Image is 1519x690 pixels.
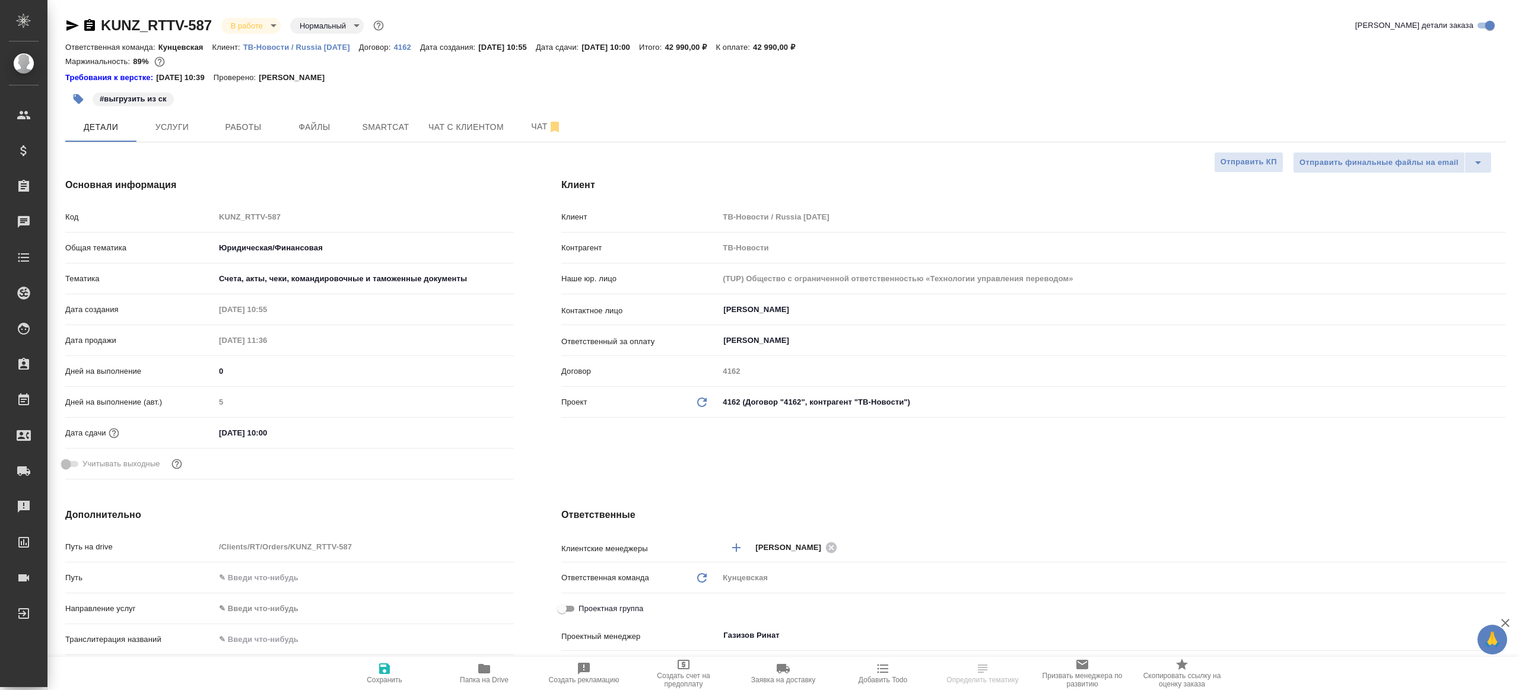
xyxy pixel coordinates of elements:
p: Дата сдачи: [536,43,581,52]
p: Транслитерация названий [65,634,215,646]
button: Создать рекламацию [534,657,634,690]
a: ТВ-Новости / Russia [DATE] [243,42,359,52]
a: Требования к верстке: [65,72,156,84]
input: ✎ Введи что-нибудь [215,363,514,380]
div: Юридическая/Финансовая [215,238,514,258]
p: Дней на выполнение [65,365,215,377]
p: Дата продажи [65,335,215,346]
button: Open [1499,309,1502,311]
input: Пустое поле [215,208,514,225]
p: [DATE] 10:55 [478,43,536,52]
span: Папка на Drive [460,676,509,684]
span: Проектная группа [579,603,643,615]
span: Сохранить [367,676,402,684]
span: Чат [518,119,575,134]
p: Клиент: [212,43,243,52]
button: Отправить КП [1214,152,1283,173]
p: Дата создания: [420,43,478,52]
input: Пустое поле [215,393,514,411]
p: Дата сдачи [65,427,106,439]
p: Дата создания [65,304,215,316]
span: Чат с клиентом [428,120,504,135]
p: Итого: [639,43,665,52]
span: Заявка на доставку [751,676,815,684]
p: Проверено: [214,72,259,84]
input: Пустое поле [719,363,1506,380]
span: Smartcat [357,120,414,135]
span: Работы [215,120,272,135]
button: В работе [227,21,266,31]
span: выгрузить из ск [91,93,175,103]
a: 4162 [393,42,420,52]
div: Счета, акты, чеки, командировочные и таможенные документы [215,269,514,289]
span: Отправить финальные файлы на email [1299,156,1458,170]
h4: Дополнительно [65,508,514,522]
span: Добавить Todo [859,676,907,684]
span: 🙏 [1482,627,1502,652]
input: Пустое поле [719,270,1506,287]
p: К оплате: [716,43,753,52]
p: Договор [561,365,719,377]
div: В работе [221,18,281,34]
p: Тематика [65,273,215,285]
p: 42 990,00 ₽ [753,43,804,52]
button: Призвать менеджера по развитию [1032,657,1132,690]
span: Определить тематику [946,676,1018,684]
span: Создать счет на предоплату [641,672,726,688]
p: 89% [133,57,151,66]
h4: Клиент [561,178,1506,192]
p: Договор: [359,43,394,52]
button: Папка на Drive [434,657,534,690]
button: 🙏 [1477,625,1507,654]
span: Детали [72,120,129,135]
input: ✎ Введи что-нибудь [215,631,514,648]
p: Клиентские менеджеры [561,543,719,555]
p: Кунцевская [158,43,212,52]
div: [PERSON_NAME] [755,540,841,555]
p: #выгрузить из ск [100,93,167,105]
div: 4162 (Договор "4162", контрагент "ТВ-Новости") [719,392,1506,412]
p: 42 990,00 ₽ [665,43,716,52]
p: Контрагент [561,242,719,254]
button: Добавить Todo [833,657,933,690]
p: Общая тематика [65,242,215,254]
p: Ответственная команда [561,572,649,584]
div: Кунцевская [719,568,1506,588]
button: Если добавить услуги и заполнить их объемом, то дата рассчитается автоматически [106,425,122,441]
button: Создать счет на предоплату [634,657,733,690]
span: Призвать менеджера по развитию [1040,672,1125,688]
button: Скопировать ссылку для ЯМессенджера [65,18,80,33]
p: Путь на drive [65,541,215,553]
div: ✎ Введи что-нибудь [215,599,514,619]
button: Определить тематику [933,657,1032,690]
p: [PERSON_NAME] [259,72,333,84]
p: Проектный менеджер [561,631,719,643]
p: [DATE] 10:39 [156,72,214,84]
span: [PERSON_NAME] [755,542,828,554]
p: [DATE] 10:00 [581,43,639,52]
p: Ответственная команда: [65,43,158,52]
input: ✎ Введи что-нибудь [215,424,319,441]
button: Заявка на доставку [733,657,833,690]
button: Отправить финальные файлы на email [1293,152,1465,173]
div: В работе [290,18,364,34]
button: Open [1499,339,1502,342]
p: Клиент [561,211,719,223]
button: Скопировать ссылку [82,18,97,33]
div: ✎ Введи что-нибудь [219,603,500,615]
span: Скопировать ссылку на оценку заказа [1139,672,1225,688]
a: KUNZ_RTTV-587 [101,17,212,33]
p: Контактное лицо [561,305,719,317]
p: 4162 [393,43,420,52]
svg: Отписаться [548,120,562,134]
div: Нажми, чтобы открыть папку с инструкцией [65,72,156,84]
span: Отправить КП [1221,155,1277,169]
span: [PERSON_NAME] детали заказа [1355,20,1473,31]
button: Сохранить [335,657,434,690]
input: Пустое поле [719,208,1506,225]
button: Open [1499,546,1502,549]
h4: Ответственные [561,508,1506,522]
span: Создать рекламацию [549,676,619,684]
p: ТВ-Новости / Russia [DATE] [243,43,359,52]
span: Учитывать выходные [82,458,160,470]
